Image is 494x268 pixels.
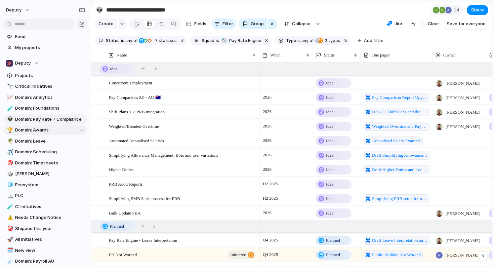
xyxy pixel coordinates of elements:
[3,5,33,15] button: deputy
[446,109,480,116] span: [PERSON_NAME]
[467,5,488,15] button: Share
[3,202,87,212] div: 🧪CI Initiatives
[326,152,333,159] span: Idea
[6,149,13,155] button: ✈️
[109,137,164,144] span: Automated Annualised Salaries
[153,38,159,43] span: 7
[326,166,333,173] span: Idea
[326,94,333,101] span: Idea
[364,165,429,174] a: Draft Higher Duties and Location based pay rates
[220,37,262,44] button: 🔧Pay Rate Engine
[372,52,390,59] span: One pager
[109,93,161,101] span: Pay Comparison 2.0 - AU 🇦🇺
[7,126,12,134] div: 🏆
[270,52,281,59] span: When
[297,38,301,44] span: is
[447,21,486,27] span: Save for everyone
[446,94,480,101] span: [PERSON_NAME]
[153,223,155,230] span: 5
[15,203,85,210] span: CI Initiatives
[7,192,12,200] div: 🏔️
[214,37,220,44] button: is
[6,83,13,90] button: 🔭
[6,138,13,145] button: 🌴
[326,80,333,86] span: Idea
[6,214,13,221] button: ⚠️
[261,236,280,244] span: Q4 2025
[15,83,85,90] span: Critical Initiatives
[3,180,87,190] div: 🧊Ecosystem
[372,166,427,173] span: Draft Higher Duties and Location based pay rates
[15,127,85,133] span: Domain: Awards
[314,37,341,44] button: 2 types
[3,81,87,91] a: 🔭Critical Initiatives
[6,258,13,265] button: ☄️
[6,192,13,199] button: 🏔️
[3,58,87,68] button: Deputy
[7,105,12,112] div: 🧪
[15,170,85,177] span: [PERSON_NAME]
[15,72,85,79] span: Projects
[446,237,480,244] span: [PERSON_NAME]
[124,38,137,44] span: any of
[153,38,177,44] span: statuses
[251,21,264,27] span: Group
[109,108,165,115] span: Shift Plans <-> PRB integration
[3,43,87,53] a: My projects
[6,225,13,232] button: 🎯
[286,38,296,44] span: Type
[230,250,246,260] span: initiative
[109,251,137,258] span: PH Not Worked
[6,247,13,254] button: 🗓️
[3,234,87,244] div: 🚀All Initiatives
[3,147,87,157] div: ✈️Domain: Scheduling
[7,83,12,90] div: 🔭
[3,125,87,135] div: 🏆Domain: Awards
[6,160,13,166] button: 🎯
[384,19,405,29] button: Jira
[395,21,402,27] span: Jira
[120,37,139,44] button: isany of
[326,123,333,130] span: Idea
[138,37,178,44] button: 7 statuses
[364,151,429,160] a: Draft Simplifying Allowance Management
[7,137,12,145] div: 🌴
[261,251,280,259] span: Q4 2025
[96,5,103,14] div: 👽
[109,122,159,130] span: Weighted/Blended Overtime
[326,195,333,202] span: Idea
[3,169,87,179] a: 🎲[PERSON_NAME]
[7,181,12,189] div: 🧊
[261,93,273,101] span: 2026
[6,127,13,133] button: 🏆
[3,256,87,266] a: ☄️Domain: Payroll AU
[372,152,427,159] span: Draft Simplifying Allowance Management
[15,60,31,67] span: Deputy
[3,103,87,113] a: 🧪Domain: Foundations
[446,80,480,87] span: [PERSON_NAME]
[292,21,311,27] span: Collapse
[326,109,333,115] span: Idea
[15,258,85,265] span: Domain: Payroll AU
[194,21,206,27] span: Fields
[3,92,87,103] a: 📈Domain: Analytics
[372,237,427,244] span: Draft Leave Interpretation and the Pay Rate Engine
[261,209,273,217] span: 2026
[3,114,87,124] div: 👽Domain: Pay Rate + Compliance
[3,191,87,201] div: 🏔️PLC
[3,136,87,146] a: 🌴Domain: Leave
[446,252,480,259] span: [PERSON_NAME]
[202,38,214,44] span: Squad
[15,105,85,112] span: Domain: Foundations
[6,116,13,123] button: 👽
[364,137,423,145] a: Annualised Salary Example
[15,94,85,101] span: Domain: Analytics
[364,38,383,44] span: Add filter
[261,180,280,188] span: H2 2025
[326,181,333,188] span: Idea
